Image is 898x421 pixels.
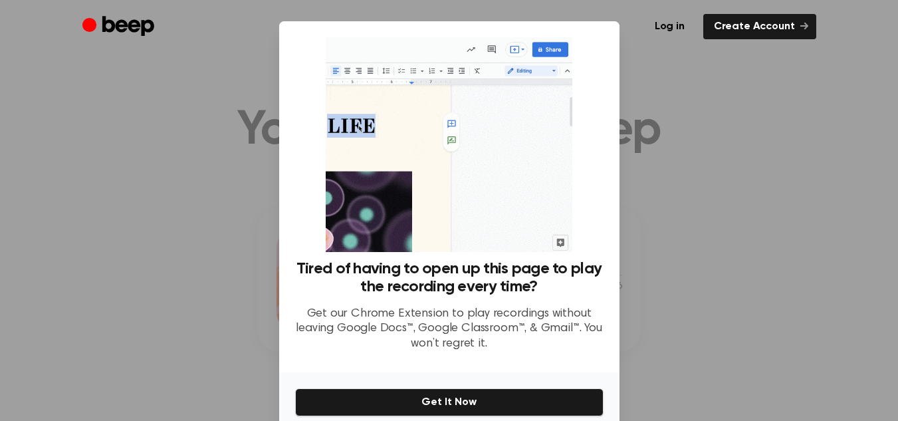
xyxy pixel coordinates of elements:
h3: Tired of having to open up this page to play the recording every time? [295,260,604,296]
a: Create Account [703,14,816,39]
p: Get our Chrome Extension to play recordings without leaving Google Docs™, Google Classroom™, & Gm... [295,307,604,352]
a: Log in [644,14,695,39]
img: Beep extension in action [326,37,572,252]
a: Beep [82,14,158,40]
button: Get It Now [295,388,604,416]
